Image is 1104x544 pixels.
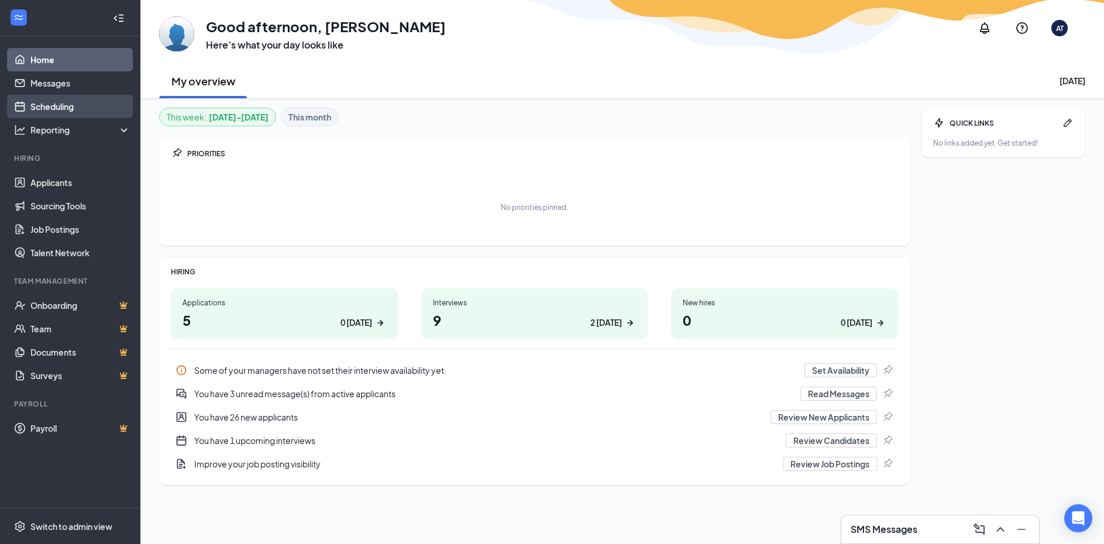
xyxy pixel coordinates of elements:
[14,399,128,409] div: Payroll
[800,387,877,401] button: Read Messages
[1064,504,1092,532] div: Open Intercom Messenger
[176,411,187,423] svg: UserEntity
[171,382,898,405] div: You have 3 unread message(s) from active applicants
[882,458,893,470] svg: Pin
[30,194,130,218] a: Sourcing Tools
[933,117,945,129] svg: Bolt
[30,294,130,317] a: OnboardingCrown
[171,405,898,429] a: UserEntityYou have 26 new applicantsReview New ApplicantsPin
[194,435,779,446] div: You have 1 upcoming interviews
[374,317,386,329] svg: ArrowRight
[14,153,128,163] div: Hiring
[171,452,898,476] a: DocumentAddImprove your job posting visibilityReview Job PostingsPin
[171,405,898,429] div: You have 26 new applicants
[14,124,26,136] svg: Analysis
[30,416,130,440] a: PayrollCrown
[171,359,898,382] div: Some of your managers have not set their interview availability yet
[176,388,187,400] svg: DoubleChatActive
[13,12,25,23] svg: WorkstreamLogo
[171,267,898,277] div: HIRING
[171,452,898,476] div: Improve your job posting visibility
[171,429,898,452] div: You have 1 upcoming interviews
[206,16,446,36] h1: Good afternoon, [PERSON_NAME]
[30,521,112,532] div: Switch to admin view
[183,298,386,308] div: Applications
[30,364,130,387] a: SurveysCrown
[882,388,893,400] svg: Pin
[30,95,130,118] a: Scheduling
[433,310,637,330] h1: 9
[30,218,130,241] a: Job Postings
[171,147,183,159] svg: Pin
[171,429,898,452] a: CalendarNewYou have 1 upcoming interviewsReview CandidatesPin
[171,288,398,339] a: Applications50 [DATE]ArrowRight
[171,359,898,382] a: InfoSome of your managers have not set their interview availability yetSet AvailabilityPin
[786,433,877,447] button: Review Candidates
[171,74,235,88] h2: My overview
[841,316,872,329] div: 0 [DATE]
[1062,117,1074,129] svg: Pen
[176,458,187,470] svg: DocumentAdd
[683,310,886,330] h1: 0
[1015,21,1029,35] svg: QuestionInfo
[978,21,992,35] svg: Notifications
[851,523,917,536] h3: SMS Messages
[206,39,446,51] h3: Here’s what your day looks like
[176,364,187,376] svg: Info
[194,388,793,400] div: You have 3 unread message(s) from active applicants
[882,435,893,446] svg: Pin
[933,138,1074,148] div: No links added yet. Get started!
[159,16,194,51] img: Allison Turner
[950,118,1057,128] div: QUICK LINKS
[30,241,130,264] a: Talent Network
[1011,520,1030,539] button: Minimize
[187,149,898,159] div: PRIORITIES
[209,111,269,123] b: [DATE] - [DATE]
[771,410,877,424] button: Review New Applicants
[194,458,776,470] div: Improve your job posting visibility
[288,111,331,123] b: This month
[969,520,988,539] button: ComposeMessage
[972,522,986,536] svg: ComposeMessage
[875,317,886,329] svg: ArrowRight
[804,363,877,377] button: Set Availability
[14,521,26,532] svg: Settings
[341,316,372,329] div: 0 [DATE]
[30,48,130,71] a: Home
[194,411,763,423] div: You have 26 new applicants
[882,364,893,376] svg: Pin
[990,520,1009,539] button: ChevronUp
[171,382,898,405] a: DoubleChatActiveYou have 3 unread message(s) from active applicantsRead MessagesPin
[14,276,128,286] div: Team Management
[167,111,269,123] div: This week :
[1014,522,1029,536] svg: Minimize
[30,71,130,95] a: Messages
[30,340,130,364] a: DocumentsCrown
[1060,75,1085,87] div: [DATE]
[671,288,898,339] a: New hires00 [DATE]ArrowRight
[30,171,130,194] a: Applicants
[113,12,125,24] svg: Collapse
[421,288,648,339] a: Interviews92 [DATE]ArrowRight
[624,317,636,329] svg: ArrowRight
[176,435,187,446] svg: CalendarNew
[683,298,886,308] div: New hires
[194,364,797,376] div: Some of your managers have not set their interview availability yet
[501,202,568,212] div: No priorities pinned.
[433,298,637,308] div: Interviews
[30,317,130,340] a: TeamCrown
[993,522,1007,536] svg: ChevronUp
[30,124,131,136] div: Reporting
[882,411,893,423] svg: Pin
[183,310,386,330] h1: 5
[590,316,622,329] div: 2 [DATE]
[1056,23,1064,33] div: AT
[783,457,877,471] button: Review Job Postings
